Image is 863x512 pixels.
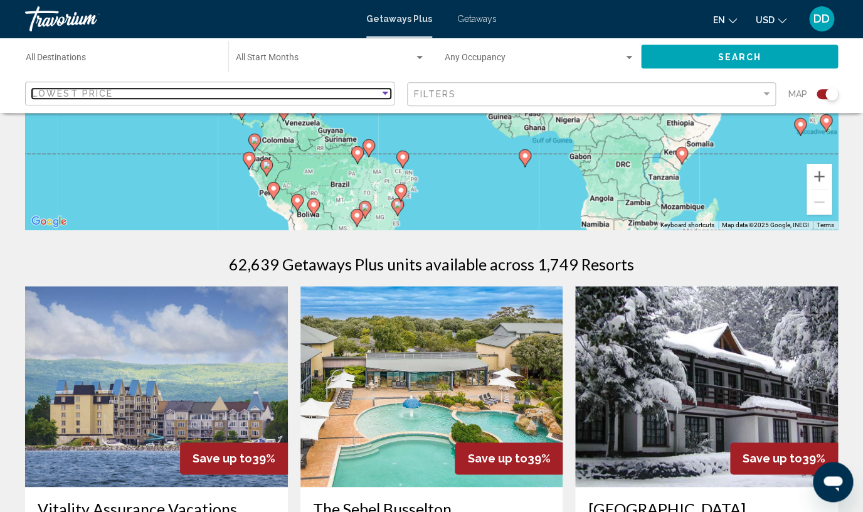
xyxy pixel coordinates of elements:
[730,442,838,474] div: 39%
[641,45,838,68] button: Search
[32,88,391,99] mat-select: Sort by
[28,213,70,230] a: Open this area in Google Maps (opens a new window)
[414,89,457,99] span: Filters
[28,213,70,230] img: Google
[229,255,634,274] h1: 62,639 Getaways Plus units available across 1,749 Resorts
[193,452,252,465] span: Save up to
[788,85,807,103] span: Map
[756,11,786,29] button: Change currency
[457,14,497,24] a: Getaways
[813,13,830,25] span: DD
[813,462,853,502] iframe: Button to launch messaging window
[743,452,802,465] span: Save up to
[807,164,832,189] button: Zoom in
[717,52,761,62] span: Search
[575,286,838,487] img: ii_cgo1.jpg
[805,6,838,32] button: User Menu
[455,442,563,474] div: 39%
[300,286,563,487] img: ii_bub1.jpg
[180,442,288,474] div: 39%
[25,6,354,31] a: Travorium
[32,88,113,99] span: Lowest Price
[807,189,832,215] button: Zoom out
[25,286,288,487] img: ii_c2x1.jpg
[722,221,809,228] span: Map data ©2025 Google, INEGI
[756,15,775,25] span: USD
[713,11,737,29] button: Change language
[366,14,432,24] a: Getaways Plus
[407,82,776,107] button: Filter
[817,221,834,228] a: Terms
[660,221,714,230] button: Keyboard shortcuts
[467,452,527,465] span: Save up to
[713,15,725,25] span: en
